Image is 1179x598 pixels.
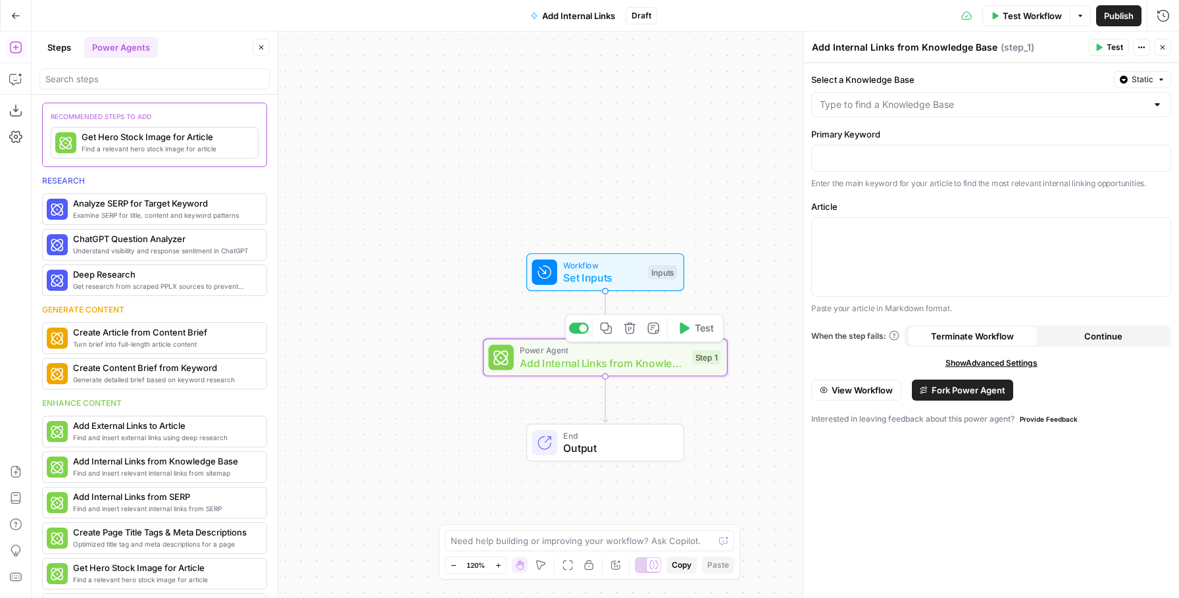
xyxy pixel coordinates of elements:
span: Find and insert relevant internal links from SERP [73,503,256,514]
label: Primary Keyword [811,128,1171,141]
span: Provide Feedback [1020,414,1078,424]
span: Optimized title tag and meta descriptions for a page [73,539,256,549]
button: Continue [1038,326,1169,347]
span: Understand visibility and response sentiment in ChatGPT [73,245,256,256]
label: Article [811,200,1171,213]
div: recommended steps to add [51,111,259,127]
div: Research [42,175,267,187]
span: Find and insert relevant internal links from sitemap [73,468,256,478]
span: Add Internal Links from SERP [73,490,256,503]
button: Fork Power Agent [912,380,1013,401]
span: Find a relevant hero stock image for article [82,143,247,154]
span: Publish [1104,9,1134,22]
span: Turn brief into full-length article content [73,339,256,349]
span: Get research from scraped PPLX sources to prevent source [MEDICAL_DATA] [73,281,256,291]
div: Generate content [42,304,267,316]
span: Examine SERP for title, content and keyword patterns [73,210,256,220]
span: Create Page Title Tags & Meta Descriptions [73,526,256,539]
button: Paste [702,557,734,574]
button: Add Internal Links [522,5,623,26]
g: Edge from step_1 to end [603,376,607,422]
span: Get Hero Stock Image for Article [73,561,256,574]
a: When the step fails: [811,330,899,342]
button: Provide Feedback [1015,411,1083,427]
p: Paste your article in Markdown format. [811,302,1171,315]
span: Add Internal Links [542,9,615,22]
span: Show Advanced Settings [945,357,1038,369]
span: Test Workflow [1003,9,1062,22]
span: Add Internal Links from Knowledge Base [520,355,686,371]
span: Create Content Brief from Keyword [73,361,256,374]
span: Static [1132,74,1153,86]
span: Get Hero Stock Image for Article [82,130,247,143]
button: Test Workflow [982,5,1070,26]
span: Set Inputs [563,270,641,286]
span: Workflow [563,259,641,271]
span: Add External Links to Article [73,419,256,432]
span: Power Agent [520,344,686,357]
div: EndOutput [483,424,728,462]
button: View Workflow [811,380,901,401]
button: Publish [1096,5,1141,26]
div: WorkflowSet InputsInputs [483,253,728,291]
input: Type to find a Knowledge Base [820,98,1147,111]
span: Test [695,321,714,336]
span: Generate detailed brief based on keyword research [73,374,256,385]
span: Copy [672,559,691,571]
span: ChatGPT Question Analyzer [73,232,256,245]
div: Interested in leaving feedback about this power agent? [811,411,1171,427]
span: Continue [1084,330,1122,343]
span: Analyze SERP for Target Keyword [73,197,256,210]
div: Power AgentAdd Internal Links from Knowledge BaseStep 1Test [483,339,728,377]
button: Test [1089,39,1129,56]
span: Create Article from Content Brief [73,326,256,339]
button: Copy [666,557,697,574]
span: ( step_1 ) [1001,41,1034,54]
span: Fork Power Agent [932,384,1005,397]
div: Inputs [648,265,677,280]
span: Find and insert external links using deep research [73,432,256,443]
span: Add Internal Links from Knowledge Base [73,455,256,468]
input: Search steps [45,72,264,86]
span: 120% [466,560,485,570]
span: Terminate Workflow [931,330,1014,343]
span: Deep Research [73,268,256,281]
div: Enhance content [42,397,267,409]
button: Static [1114,71,1171,88]
p: Enter the main keyword for your article to find the most relevant internal linking opportunities. [811,177,1171,190]
span: View Workflow [832,384,893,397]
span: Paste [707,559,729,571]
div: Step 1 [692,351,720,365]
span: Draft [632,10,651,22]
g: Edge from start to step_1 [603,291,607,337]
span: End [563,430,670,442]
span: Find a relevant hero stock image for article [73,574,256,585]
textarea: Add Internal Links from Knowledge Base [812,41,997,54]
label: Select a Knowledge Base [811,73,1109,86]
span: Output [563,440,670,456]
button: Power Agents [84,37,158,58]
button: Test [671,318,720,338]
button: Steps [39,37,79,58]
span: Test [1107,41,1123,53]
